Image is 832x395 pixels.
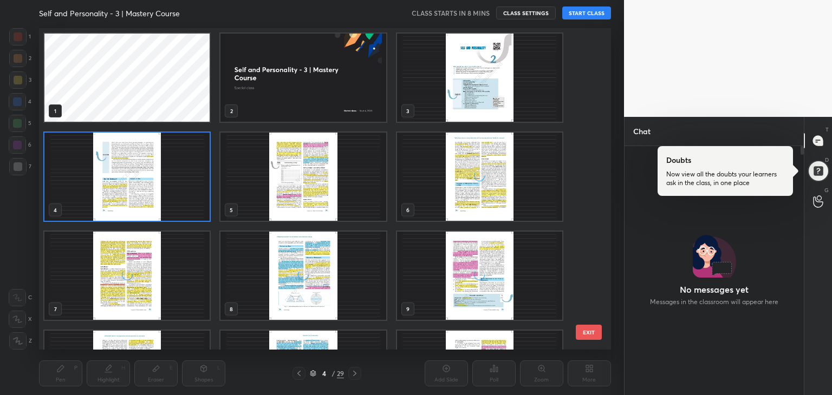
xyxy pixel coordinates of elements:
img: 1756993583X3K1W5.pdf [44,133,210,221]
div: 6 [9,136,31,154]
p: T [825,126,829,134]
div: 4 [9,93,31,110]
div: grid [39,28,592,350]
div: 29 [337,368,344,378]
button: EXIT [576,325,602,340]
div: X [9,311,32,328]
div: / [331,370,335,377]
p: Chat [625,117,659,146]
div: Z [9,332,32,350]
div: 3 [9,71,31,89]
div: C [9,289,32,306]
img: 1756993583X3K1W5.pdf [220,133,386,221]
div: 2 [9,50,31,67]
div: 5 [9,115,31,132]
h5: CLASS STARTS IN 8 MINS [412,8,490,18]
button: CLASS SETTINGS [496,6,556,19]
p: G [824,186,829,194]
p: D [825,156,829,164]
img: 1756993583X3K1W5.pdf [397,34,562,122]
img: 81a81690-8995-11f0-a106-96b2d373e35f.jpg [220,34,386,122]
button: START CLASS [562,6,611,19]
h4: Self and Personality - 3 | Mastery Course [39,8,180,18]
div: 4 [318,370,329,377]
div: 7 [9,158,31,175]
div: 1 [9,28,31,45]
